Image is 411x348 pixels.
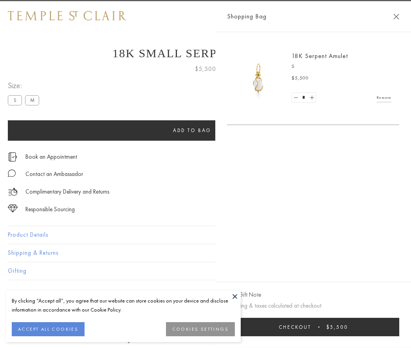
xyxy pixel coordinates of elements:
[25,152,77,161] a: Book an Appointment
[308,93,315,103] a: Set quantity to 2
[173,127,211,134] span: Add to bag
[292,63,391,71] p: S
[227,318,399,336] button: Checkout $5,500
[8,120,377,141] button: Add to bag
[25,205,75,214] div: Responsible Sourcing
[292,52,348,60] a: 18K Serpent Amulet
[235,55,282,102] img: P51836-E11SERPPV
[8,262,403,280] button: Gifting
[8,11,126,20] img: Temple St. Clair
[227,290,261,300] button: Add Gift Note
[25,187,109,197] p: Complimentary Delivery and Returns
[8,244,403,262] button: Shipping & Returns
[227,11,267,22] span: Shopping Bag
[8,152,17,161] img: icon_appointment.svg
[8,187,18,197] img: icon_delivery.svg
[12,296,235,314] div: By clicking “Accept all”, you agree that our website can store cookies on your device and disclos...
[377,93,391,102] a: Remove
[195,64,216,74] span: $5,500
[292,93,300,103] a: Set quantity to 0
[25,95,39,105] label: M
[166,322,235,336] button: COOKIES SETTINGS
[8,226,403,244] button: Product Details
[8,79,42,92] span: Size:
[393,14,399,20] button: Close Shopping Bag
[279,324,311,330] span: Checkout
[8,169,16,177] img: MessageIcon-01_2.svg
[292,74,309,82] span: $5,500
[12,322,85,336] button: ACCEPT ALL COOKIES
[8,47,403,60] h1: 18K Small Serpent Amulet
[8,205,18,212] img: icon_sourcing.svg
[227,301,399,311] p: Shipping & taxes calculated at checkout
[8,95,22,105] label: S
[25,169,83,179] div: Contact an Ambassador
[326,324,348,330] span: $5,500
